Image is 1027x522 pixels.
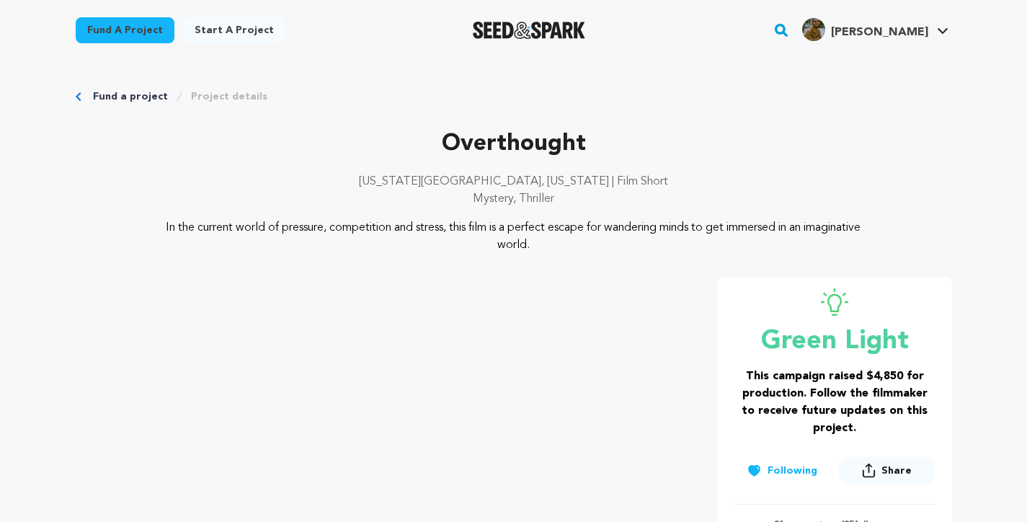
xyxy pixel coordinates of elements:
span: [PERSON_NAME] [831,27,928,38]
a: Fund a project [76,17,174,43]
p: In the current world of pressure, competition and stress, this film is a perfect escape for wande... [163,219,864,254]
p: Overthought [76,127,952,162]
button: Share [839,457,934,484]
a: Start a project [183,17,285,43]
span: Share [839,457,934,490]
img: 606AD1A3-9AD4-4217-995F-B3334449573A.JPG [802,18,825,41]
a: Seed&Spark Homepage [473,22,586,39]
p: [US_STATE][GEOGRAPHIC_DATA], [US_STATE] | Film Short [76,173,952,190]
div: Andres S.'s Profile [802,18,928,41]
div: Breadcrumb [76,89,952,104]
button: Following [735,458,829,484]
p: Mystery, Thriller [76,190,952,208]
h3: This campaign raised $4,850 for production. Follow the filmmaker to receive future updates on thi... [735,368,935,437]
a: Fund a project [93,89,168,104]
span: Andres S.'s Profile [799,15,951,45]
p: Green Light [735,327,935,356]
a: Andres S.'s Profile [799,15,951,41]
img: Seed&Spark Logo Dark Mode [473,22,586,39]
a: Project details [191,89,267,104]
span: Share [881,464,912,478]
